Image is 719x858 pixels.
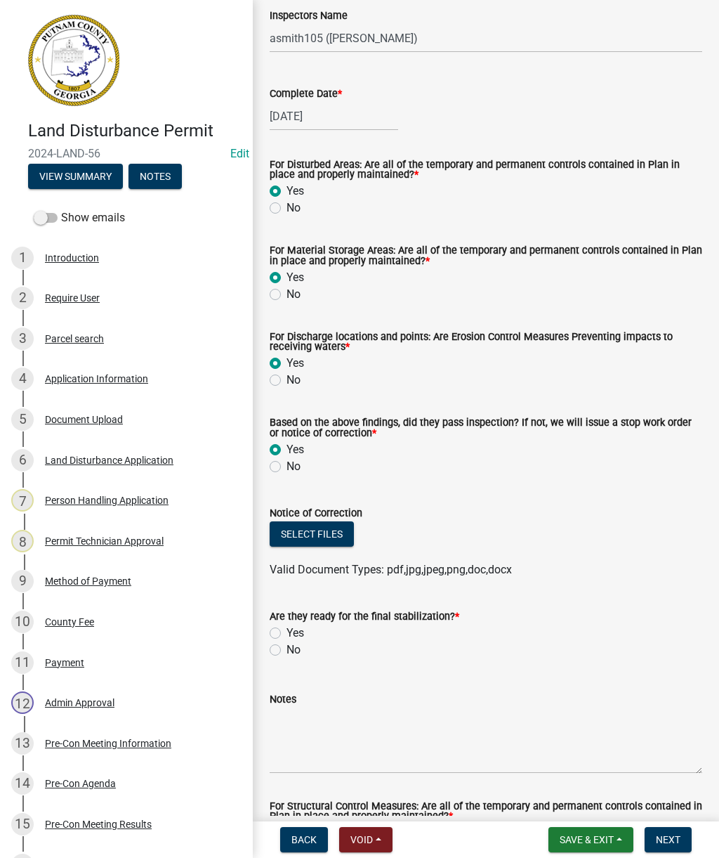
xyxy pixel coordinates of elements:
div: Method of Payment [45,576,131,586]
div: Pre-Con Meeting Information [45,739,171,748]
img: Putnam County, Georgia [28,15,119,106]
label: For Structural Control Measures: Are all of the temporary and permanent controls contained in Pla... [270,802,702,822]
label: Yes [286,269,304,286]
div: Pre-Con Meeting Results [45,819,152,829]
a: Edit [230,147,249,160]
div: 7 [11,489,34,512]
div: Introduction [45,253,99,263]
span: Void [350,834,373,845]
input: mm/dd/yyyy [270,102,398,131]
div: 10 [11,611,34,633]
label: Yes [286,183,304,200]
label: Yes [286,441,304,458]
label: No [286,642,301,658]
div: 6 [11,449,34,472]
div: Document Upload [45,415,123,424]
div: Require User [45,293,100,303]
div: 1 [11,247,34,269]
div: 15 [11,813,34,836]
div: 8 [11,530,34,552]
div: Person Handling Application [45,495,169,505]
div: 3 [11,327,34,350]
span: Save & Exit [560,834,614,845]
label: Complete Date [270,89,342,99]
wm-modal-confirm: Summary [28,171,123,183]
label: For Material Storage Areas: Are all of the temporary and permanent controls contained in Plan in ... [270,246,702,266]
label: Are they ready for the final stabilization? [270,612,459,622]
div: Land Disturbance Application [45,455,173,465]
div: Pre-Con Agenda [45,779,116,788]
span: Next [656,834,680,845]
label: Notice of Correction [270,509,362,519]
span: Back [291,834,317,845]
label: Yes [286,625,304,642]
h4: Land Disturbance Permit [28,121,242,141]
label: Inspectors Name [270,11,348,21]
span: Valid Document Types: pdf,jpg,jpeg,png,doc,docx [270,563,512,576]
button: Save & Exit [548,827,633,852]
label: Yes [286,355,304,372]
label: No [286,200,301,216]
div: Application Information [45,374,148,384]
div: Permit Technician Approval [45,536,164,546]
div: 5 [11,408,34,431]
label: No [286,458,301,475]
div: Payment [45,658,84,668]
div: 4 [11,368,34,390]
label: Based on the above findings, did they pass inspection? If not, we will issue a stop work order or... [270,418,702,438]
label: No [286,372,301,389]
div: 12 [11,691,34,714]
div: 2 [11,287,34,309]
div: 13 [11,732,34,755]
label: No [286,286,301,303]
label: For Disturbed Areas: Are all of the temporary and permanent controls contained in Plan in place a... [270,160,702,181]
div: 11 [11,651,34,674]
label: For Discharge locations and points: Are Erosion Control Measures Preventing impacts to receiving ... [270,332,702,353]
button: Void [339,827,393,852]
wm-modal-confirm: Edit Application Number [230,147,249,160]
div: 14 [11,772,34,795]
div: Admin Approval [45,698,114,708]
button: Select files [270,521,354,547]
div: Parcel search [45,334,104,344]
label: Notes [270,695,296,705]
label: Show emails [34,209,125,226]
div: County Fee [45,617,94,627]
button: Notes [128,164,182,189]
button: View Summary [28,164,123,189]
div: 9 [11,570,34,592]
button: Next [645,827,692,852]
button: Back [280,827,328,852]
span: 2024-LAND-56 [28,147,225,160]
wm-modal-confirm: Notes [128,171,182,183]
